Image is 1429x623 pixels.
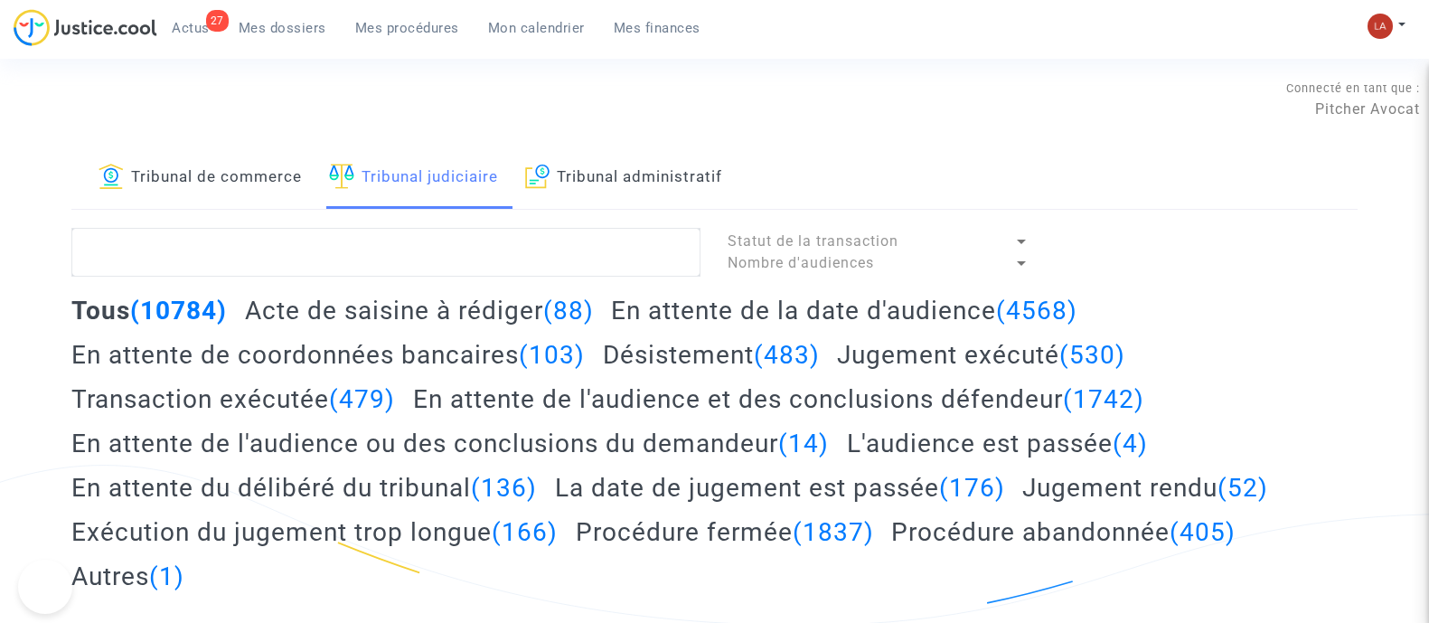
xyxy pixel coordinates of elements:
h2: L'audience est passée [847,428,1148,459]
h2: Jugement rendu [1022,472,1268,504]
h2: Procédure abandonnée [891,516,1236,548]
img: icon-banque.svg [99,164,124,189]
a: Mes procédures [341,14,474,42]
span: Actus [172,20,210,36]
a: Tribunal de commerce [99,147,302,209]
h2: Procédure fermée [576,516,874,548]
img: icon-archive.svg [525,164,550,189]
h2: En attente de coordonnées bancaires [71,339,585,371]
h2: Désistement [603,339,820,371]
span: (14) [778,429,829,458]
span: Mes procédures [355,20,459,36]
iframe: Help Scout Beacon - Open [18,560,72,614]
span: (530) [1059,340,1125,370]
span: Mes finances [614,20,700,36]
h2: Autres [71,561,184,592]
span: (483) [754,340,820,370]
span: (405) [1170,517,1236,547]
span: (1742) [1063,384,1144,414]
span: (103) [519,340,585,370]
h2: Tous [71,295,227,326]
span: (479) [329,384,395,414]
a: Tribunal administratif [525,147,722,209]
span: (176) [939,473,1005,503]
h2: En attente de la date d'audience [611,295,1077,326]
span: (4568) [996,296,1077,326]
h2: En attente du délibéré du tribunal [71,472,537,504]
span: Statut de la transaction [728,232,898,250]
a: Mon calendrier [474,14,599,42]
h2: Jugement exécuté [837,339,1125,371]
a: Mes finances [599,14,715,42]
span: (1837) [793,517,874,547]
span: (52) [1217,473,1268,503]
h2: Acte de saisine à rédiger [245,295,594,326]
img: icon-faciliter-sm.svg [329,164,354,189]
h2: Exécution du jugement trop longue [71,516,558,548]
span: Mes dossiers [239,20,326,36]
a: 27Actus [157,14,224,42]
div: 27 [206,10,229,32]
span: (4) [1113,429,1148,458]
span: Nombre d'audiences [728,254,874,271]
h2: En attente de l'audience et des conclusions défendeur [413,383,1144,415]
span: Connecté en tant que : [1286,81,1420,95]
span: (166) [492,517,558,547]
a: Tribunal judiciaire [329,147,498,209]
span: (136) [471,473,537,503]
span: (1) [149,562,184,591]
h2: La date de jugement est passée [555,472,1005,504]
a: Mes dossiers [224,14,341,42]
span: Mon calendrier [488,20,585,36]
h2: En attente de l'audience ou des conclusions du demandeur [71,428,829,459]
img: jc-logo.svg [14,9,157,46]
span: (88) [543,296,594,326]
img: 3f9b7d9779f7b0ffc2b90d026f0682a9 [1368,14,1393,39]
h2: Transaction exécutée [71,383,395,415]
span: (10784) [130,296,227,326]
